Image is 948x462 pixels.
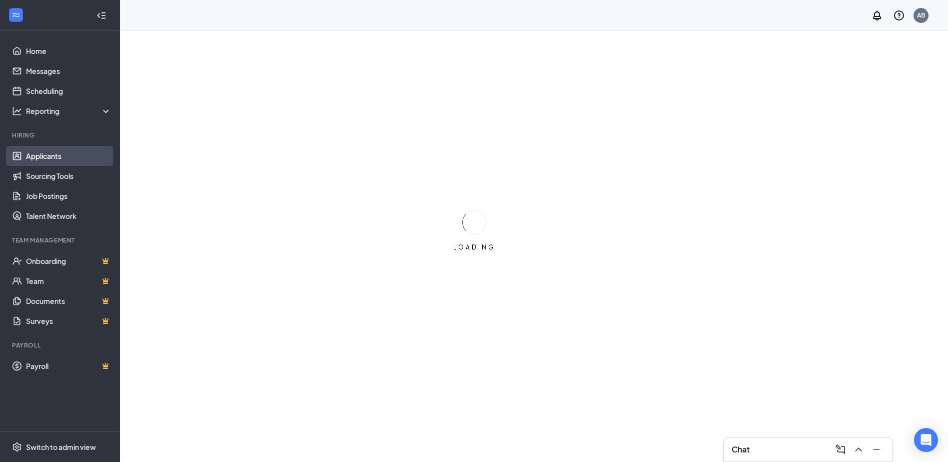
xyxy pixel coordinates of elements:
[26,251,111,271] a: OnboardingCrown
[449,243,499,251] div: LOADING
[833,441,849,457] button: ComposeMessage
[96,10,106,20] svg: Collapse
[26,271,111,291] a: TeamCrown
[26,81,111,101] a: Scheduling
[12,341,109,349] div: Payroll
[26,206,111,226] a: Talent Network
[835,443,847,455] svg: ComposeMessage
[11,10,21,20] svg: WorkstreamLogo
[853,443,865,455] svg: ChevronUp
[12,442,22,452] svg: Settings
[851,441,867,457] button: ChevronUp
[26,291,111,311] a: DocumentsCrown
[26,356,111,376] a: PayrollCrown
[26,166,111,186] a: Sourcing Tools
[732,444,750,455] h3: Chat
[12,236,109,244] div: Team Management
[26,106,112,116] div: Reporting
[914,428,938,452] div: Open Intercom Messenger
[26,186,111,206] a: Job Postings
[26,442,96,452] div: Switch to admin view
[26,41,111,61] a: Home
[26,146,111,166] a: Applicants
[26,311,111,331] a: SurveysCrown
[893,9,905,21] svg: QuestionInfo
[917,11,925,19] div: AB
[26,61,111,81] a: Messages
[12,106,22,116] svg: Analysis
[871,443,883,455] svg: Minimize
[871,9,883,21] svg: Notifications
[869,441,885,457] button: Minimize
[12,131,109,139] div: Hiring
